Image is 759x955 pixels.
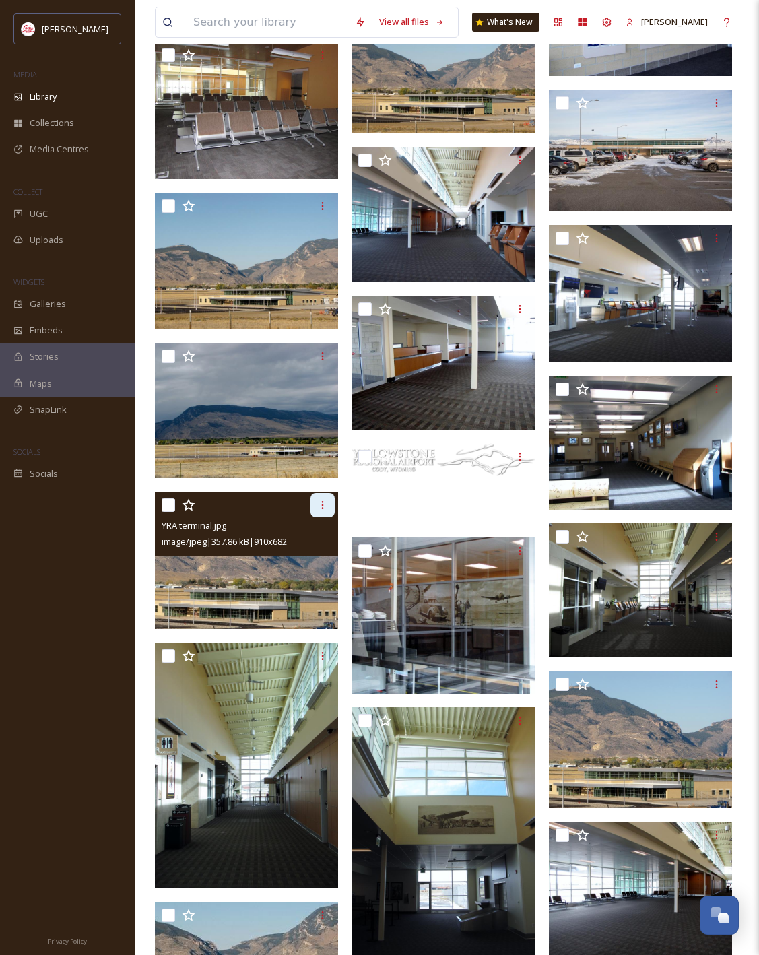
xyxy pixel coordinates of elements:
span: Privacy Policy [48,937,87,946]
span: WIDGETS [13,277,44,287]
span: [PERSON_NAME] [641,15,708,28]
a: What's New [472,13,539,32]
img: YRA 011.jpg [155,343,338,478]
span: YRA terminal.jpg [162,519,226,531]
img: YRA 006.jpg [352,147,535,283]
a: Privacy Policy [48,932,87,948]
span: image/jpeg | 357.86 kB | 910 x 682 [162,535,287,548]
span: COLLECT [13,187,42,197]
img: park-county-yellowstone-regional-airport-2021-tobey-schmidt-2.jpg [549,90,732,211]
span: Collections [30,117,74,129]
span: Stories [30,350,59,363]
img: images%20(1).png [22,22,35,36]
span: UGC [30,207,48,220]
span: SOCIALS [13,447,40,457]
a: View all files [372,9,451,35]
img: YRA 019.jpg [155,193,338,330]
img: YRA 016.jpg [549,671,732,808]
a: [PERSON_NAME] [619,9,715,35]
img: YRA 010.jpg [352,296,535,430]
span: [PERSON_NAME] [42,23,108,35]
span: SnapLink [30,403,67,416]
span: Uploads [30,234,63,246]
img: YRA 3-10-11 032.jpg [155,643,338,888]
img: YRA Art 3-10-11.jpg [352,537,535,693]
span: MEDIA [13,69,37,79]
img: YRA 3-10-11 038.jpg [549,523,732,657]
img: YRA 009.jpg [155,42,338,179]
span: Media Centres [30,143,89,156]
img: YRA terminal.jpg [155,492,338,629]
span: Socials [30,467,58,480]
button: Open Chat [700,896,739,935]
img: YRA 3-10-11 030.jpg [549,376,732,510]
span: Galleries [30,298,66,310]
span: Maps [30,377,52,390]
span: Library [30,90,57,103]
span: Embeds [30,324,63,337]
img: YRA 3-10-11 039.jpg [549,225,732,362]
input: Search your library [187,7,348,37]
